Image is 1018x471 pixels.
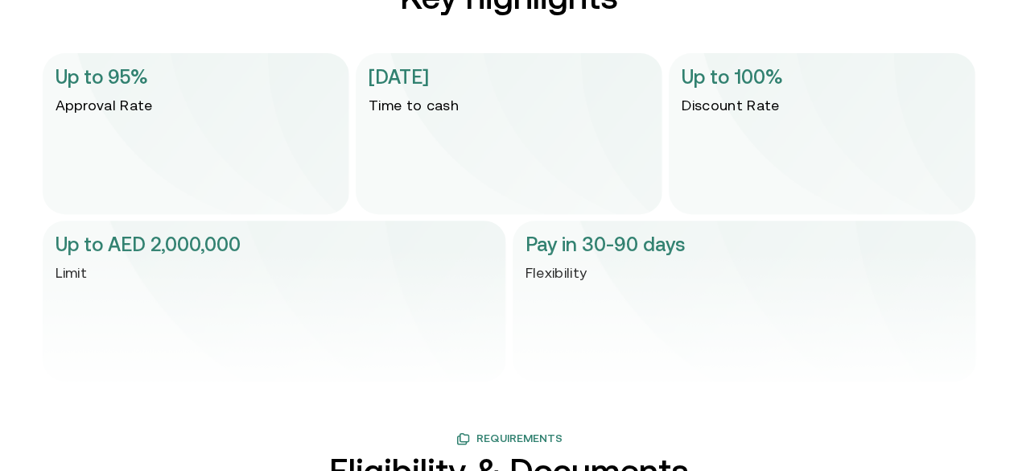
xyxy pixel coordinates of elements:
[525,230,685,259] p: Pay in 30-90 days
[56,63,148,92] p: Up to 95%
[476,430,563,447] span: Requirements
[456,432,470,445] img: benefit
[369,63,429,92] p: [DATE]
[43,245,976,406] img: Gradient
[682,63,783,92] p: Up to 100%
[56,95,153,116] p: Approval Rate
[56,230,241,259] p: Up to AED 2,000,000
[369,95,459,116] p: Time to cash
[682,95,779,116] p: Discount Rate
